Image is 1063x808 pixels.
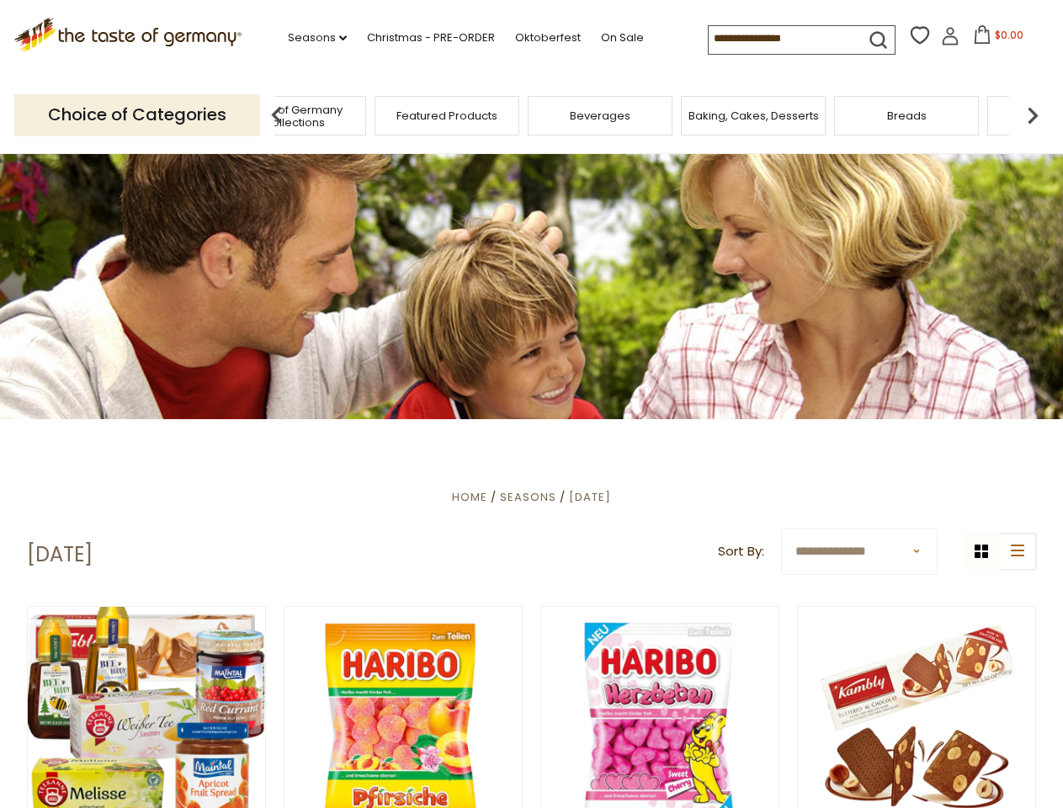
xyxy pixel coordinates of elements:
[1016,98,1050,132] img: next arrow
[688,109,819,122] a: Baking, Cakes, Desserts
[288,29,347,47] a: Seasons
[500,489,556,505] a: Seasons
[995,28,1023,42] span: $0.00
[601,29,644,47] a: On Sale
[963,25,1034,50] button: $0.00
[515,29,581,47] a: Oktoberfest
[260,98,294,132] img: previous arrow
[887,109,927,122] a: Breads
[367,29,495,47] a: Christmas - PRE-ORDER
[718,541,764,562] label: Sort By:
[570,109,630,122] a: Beverages
[14,94,260,136] p: Choice of Categories
[27,542,93,567] h1: [DATE]
[569,489,611,505] a: [DATE]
